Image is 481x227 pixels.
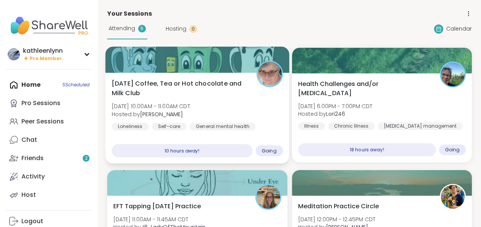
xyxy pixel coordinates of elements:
div: Pro Sessions [21,99,60,107]
span: Hosting [166,25,186,33]
span: [DATE] Coffee, Tea or Hot chocolate and Milk Club [112,79,248,98]
img: Lori246 [441,63,465,86]
div: kathleenlynn [23,47,63,55]
span: [DATE] 11:00AM - 11:45AM CDT [113,216,205,223]
img: Jill_LadyOfTheMountain [256,185,280,209]
img: Susan [258,62,282,86]
b: [PERSON_NAME] [140,110,183,118]
span: EFT Tapping [DATE] Practice [113,202,201,211]
a: Host [6,186,91,204]
a: Peer Sessions [6,112,91,131]
div: Chat [21,136,37,144]
span: 2 [85,155,88,162]
img: kathleenlynn [8,48,20,60]
a: Activity [6,167,91,186]
span: [DATE] 12:00PM - 12:45PM CDT [298,216,375,223]
div: Peer Sessions [21,117,64,126]
img: ShareWell Nav Logo [6,12,91,39]
div: Self-care [152,123,187,130]
div: 18 hours away! [298,143,436,156]
a: Pro Sessions [6,94,91,112]
span: Your Sessions [107,9,152,18]
a: Friends2 [6,149,91,167]
div: 10 hours away! [112,144,253,157]
span: Going [262,148,277,154]
div: Activity [21,172,45,181]
span: Meditation Practice Circle [298,202,379,211]
div: Loneliness [112,123,149,130]
span: Attending [109,24,135,32]
span: Calendar [446,25,472,33]
div: 0 [189,25,197,33]
b: Lori246 [326,110,345,118]
div: Logout [21,217,43,225]
div: Chronic Illness [328,122,375,130]
div: Host [21,191,36,199]
span: Pro Member [30,55,62,62]
span: Going [445,147,460,153]
div: Friends [21,154,44,162]
span: Hosted by [298,110,372,118]
span: Health Challenges and/or [MEDICAL_DATA] [298,79,432,98]
div: 5 [138,25,146,32]
span: Hosted by [112,110,190,118]
div: [MEDICAL_DATA] management [378,122,463,130]
div: General mental health [190,123,256,130]
span: [DATE] 6:00PM - 7:00PM CDT [298,102,372,110]
img: Nicholas [441,185,465,209]
span: [DATE] 10:00AM - 11:00AM CDT [112,102,190,110]
a: Chat [6,131,91,149]
div: Illness [298,122,325,130]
